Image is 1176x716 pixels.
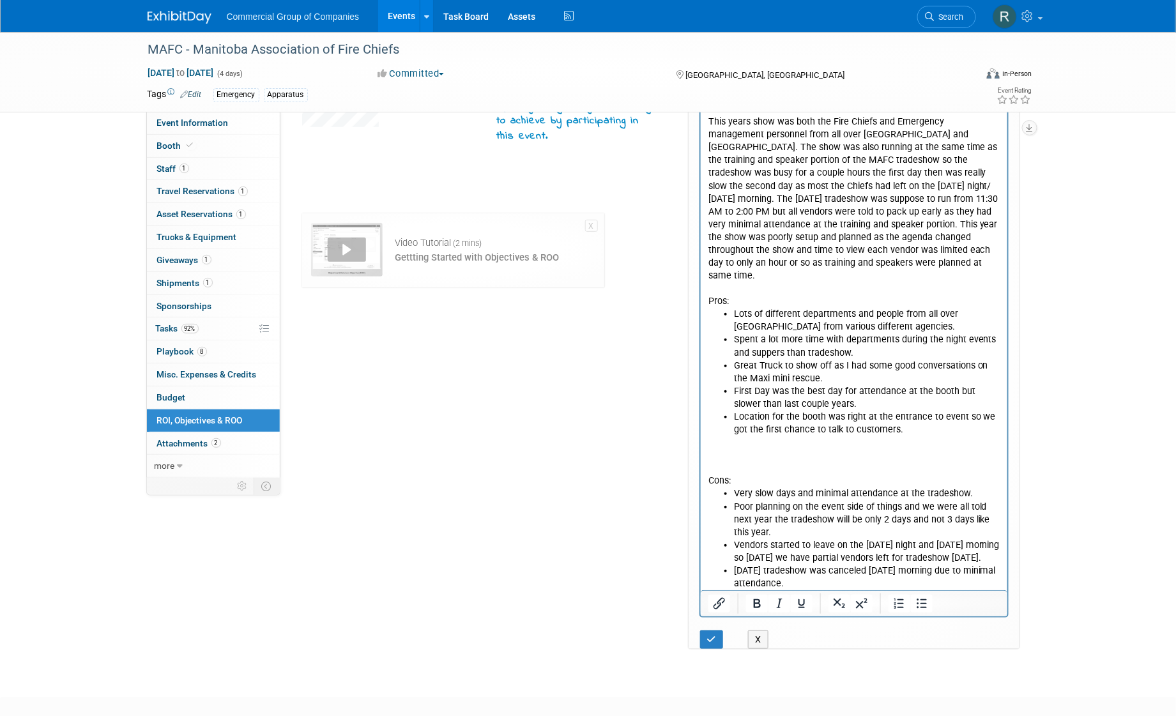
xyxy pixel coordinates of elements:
a: Giveaways1 [147,249,280,271]
img: Rod Leland [993,4,1017,29]
button: Committed [373,67,449,80]
img: Format-Inperson.png [987,68,1000,79]
span: Staff [157,164,189,174]
a: Attachments2 [147,432,280,455]
span: Commercial Group of Companies [227,11,360,22]
a: Booth [147,135,280,157]
span: Tasks [156,323,199,333]
div: Event Format [901,66,1032,86]
div: In-Person [1002,69,1032,79]
button: Italic [768,595,790,613]
span: [GEOGRAPHIC_DATA], [GEOGRAPHIC_DATA] [685,70,845,80]
a: Edit [181,90,202,99]
span: (2 mins) [454,238,482,249]
a: Staff1 [147,158,280,180]
a: ROI, Objectives & ROO [147,409,280,432]
img: ExhibitDay [148,11,211,24]
td: Personalize Event Tab Strip [232,478,254,494]
a: Misc. Expenses & Credits [147,363,280,386]
div: Event Rating [997,88,1031,94]
span: Playbook [157,346,207,356]
span: 8 [197,347,207,356]
span: (4 days) [217,70,243,78]
span: Giveaways [157,255,211,265]
span: Event Information [157,118,229,128]
span: Asset Reservations [157,209,246,219]
span: 1 [203,278,213,287]
span: Search [935,12,964,22]
button: Numbered list [889,595,910,613]
span: 92% [181,324,199,333]
a: more [147,455,280,477]
button: Bullet list [911,595,933,613]
span: Shipments [157,278,213,288]
div: Gettting Started with Objectives & ROO [395,251,560,264]
button: Bold [746,595,768,613]
span: to [175,68,187,78]
a: Search [917,6,976,28]
button: Insert/edit link [708,595,730,613]
button: Superscript [851,595,873,613]
iframe: Rich Text Area [701,85,1007,590]
div: Apparatus [264,88,308,102]
span: more [155,461,175,471]
div: Specify the goals you're aiming to achieve by participating in this event. [497,99,660,144]
span: [DATE] [DATE] [148,67,215,79]
span: 1 [179,164,189,173]
a: Playbook8 [147,340,280,363]
td: Toggle Event Tabs [254,478,280,494]
div: Play [328,238,366,262]
span: Budget [157,392,186,402]
a: Asset Reservations1 [147,203,280,225]
span: ROI, Objectives & ROO [157,415,243,425]
span: 1 [202,255,211,264]
span: Sponsorships [157,301,212,311]
button: Underline [791,595,813,613]
a: Event Information [147,112,280,134]
a: Trucks & Equipment [147,226,280,248]
a: Shipments1 [147,272,280,294]
a: Tasks92% [147,317,280,340]
button: X [585,220,598,232]
span: 1 [238,187,248,196]
a: Budget [147,386,280,409]
span: Attachments [157,438,221,448]
i: Booth reservation complete [187,142,194,149]
span: 2 [211,438,221,448]
td: Tags [148,88,202,102]
a: Sponsorships [147,295,280,317]
span: Booth [157,141,196,151]
div: Emergency [213,88,259,102]
a: Travel Reservations1 [147,180,280,202]
button: X [748,630,768,649]
span: Travel Reservations [157,186,248,196]
div: Video Tutorial [395,236,560,250]
div: MAFC - Manitoba Association of Fire Chiefs [144,38,957,61]
button: Subscript [829,595,850,613]
span: Misc. Expenses & Credits [157,369,257,379]
span: Trucks & Equipment [157,232,237,242]
span: 1 [236,209,246,219]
